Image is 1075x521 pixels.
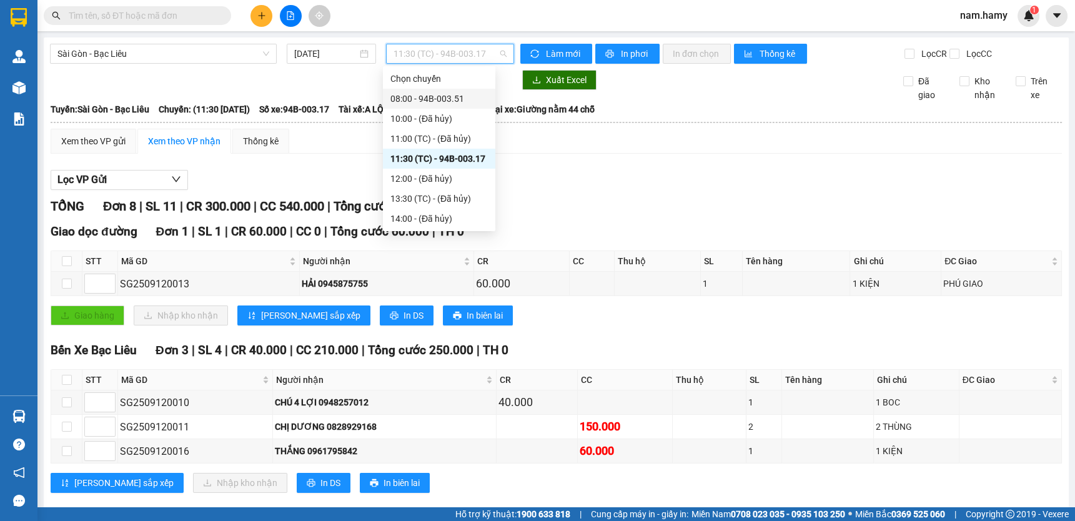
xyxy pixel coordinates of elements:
span: CR 300.000 [186,199,250,214]
div: 150.000 [580,418,670,435]
strong: 1900 633 818 [517,509,570,519]
span: CR 60.000 [231,224,287,239]
th: CR [474,251,570,272]
span: | [327,199,330,214]
button: syncLàm mới [520,44,592,64]
span: Cung cấp máy in - giấy in: [591,507,688,521]
button: file-add [280,5,302,27]
span: Mã GD [121,373,260,387]
span: Sài Gòn - Bạc Liêu [57,44,269,63]
th: Tên hàng [782,370,874,390]
th: SL [746,370,782,390]
div: 1 [748,395,780,409]
span: | [954,507,956,521]
button: downloadXuất Excel [522,70,597,90]
span: printer [453,311,462,321]
div: 2 [748,420,780,434]
th: Ghi chú [850,251,941,272]
span: ĐC Giao [963,373,1049,387]
div: 2 THÙNG [876,420,957,434]
span: caret-down [1051,10,1063,21]
span: Lọc CR [916,47,949,61]
div: Chọn chuyến [390,72,488,86]
div: PHÚ GIAO [943,277,1059,290]
span: message [13,495,25,507]
span: sort-ascending [247,311,256,321]
span: Kho nhận [969,74,1006,102]
span: Mã GD [121,254,287,268]
div: Thống kê [243,134,279,148]
td: SG2509120010 [118,390,273,415]
div: THẮNG 0961795842 [275,444,494,458]
span: ⚪️ [848,512,852,517]
img: warehouse-icon [12,50,26,63]
span: Bến Xe Bạc Liêu [51,343,137,357]
span: | [192,343,195,357]
button: downloadNhập kho nhận [193,473,287,493]
span: Làm mới [546,47,582,61]
img: solution-icon [12,112,26,126]
span: printer [307,479,315,489]
span: Giao dọc đường [51,224,137,239]
span: In phơi [621,47,650,61]
span: file-add [286,11,295,20]
span: TH 0 [483,343,508,357]
div: 12:00 - (Đã hủy) [390,172,488,186]
span: In biên lai [467,309,503,322]
span: sync [530,49,541,59]
div: 60.000 [580,442,670,460]
span: Hỗ trợ kỹ thuật: [455,507,570,521]
span: Số xe: 94B-003.17 [259,102,329,116]
span: In DS [404,309,424,322]
button: plus [250,5,272,27]
span: | [432,224,435,239]
div: 14:00 - (Đã hủy) [390,212,488,226]
div: 1 [748,444,780,458]
span: TH 0 [438,224,464,239]
span: Người nhận [276,373,483,387]
span: plus [257,11,266,20]
span: Lọc VP Gửi [57,172,107,187]
span: CR 40.000 [231,343,287,357]
span: | [225,224,228,239]
span: | [139,199,142,214]
th: STT [82,251,118,272]
span: SL 4 [198,343,222,357]
span: Loại xe: Giường nằm 44 chỗ [485,102,595,116]
div: Xem theo VP nhận [148,134,220,148]
span: CC 210.000 [296,343,359,357]
span: notification [13,467,25,479]
span: printer [370,479,379,489]
span: question-circle [13,439,25,450]
div: 08:00 - 94B-003.51 [390,92,488,106]
span: Đã giao [913,74,950,102]
button: printerIn biên lai [360,473,430,493]
span: aim [315,11,324,20]
span: | [290,224,293,239]
span: [PERSON_NAME] sắp xếp [261,309,360,322]
span: [PERSON_NAME] sắp xếp [74,476,174,490]
span: CC 540.000 [260,199,324,214]
td: SG2509120016 [118,439,273,464]
span: Đơn 8 [103,199,136,214]
span: | [290,343,293,357]
button: bar-chartThống kê [734,44,807,64]
span: Thống kê [760,47,797,61]
sup: 1 [1030,6,1039,14]
span: sort-ascending [61,479,69,489]
span: In biên lai [384,476,420,490]
strong: 0369 525 060 [891,509,945,519]
button: caret-down [1046,5,1068,27]
span: Lọc CC [961,47,994,61]
span: Xuất Excel [546,73,587,87]
span: copyright [1006,510,1014,519]
span: Miền Bắc [855,507,945,521]
div: 11:30 (TC) - 94B-003.17 [390,152,488,166]
div: 10:00 - (Đã hủy) [390,112,488,126]
span: printer [390,311,399,321]
div: HẢI 0945875755 [302,277,472,290]
button: downloadNhập kho nhận [134,305,228,325]
button: printerIn phơi [595,44,660,64]
th: SL [701,251,743,272]
input: 12/09/2025 [294,47,357,61]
